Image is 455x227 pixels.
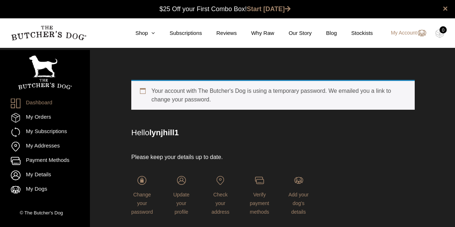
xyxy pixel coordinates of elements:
[210,176,231,215] a: Check your address
[131,127,415,139] p: Hello
[11,113,79,123] a: My Orders
[11,185,79,195] a: My Dogs
[211,192,229,215] span: Check your address
[294,176,303,185] img: login-TBD_Dog.png
[384,29,426,37] a: My Account
[11,99,79,108] a: Dashboard
[171,176,192,215] a: Update your profile
[312,29,337,37] a: Blog
[435,29,444,38] img: TBD_Cart-Empty.png
[131,192,153,215] span: Change your password
[250,192,269,215] span: Verify payment methods
[216,176,225,185] img: login-TBD_Address.png
[18,55,72,90] img: TBD_Portrait_Logo_White.png
[131,153,309,162] p: Please keep your details up to date.
[288,176,309,215] a: Add your dog's details
[247,5,291,13] a: Start [DATE]
[440,26,447,33] div: 0
[11,156,79,166] a: Payment Methods
[443,4,448,13] a: close
[121,29,155,37] a: Shop
[11,171,79,180] a: My Details
[11,142,79,151] a: My Addresses
[155,29,202,37] a: Subscriptions
[131,80,415,110] div: Your account with The Butcher's Dog is using a temporary password. We emailed you a link to chang...
[274,29,311,37] a: Our Story
[173,192,190,215] span: Update your profile
[237,29,274,37] a: Why Raw
[255,176,264,185] img: login-TBD_Payments.png
[249,176,270,215] a: Verify payment methods
[11,127,79,137] a: My Subscriptions
[202,29,237,37] a: Reviews
[131,176,153,215] a: Change your password
[149,128,179,137] strong: lynjhill1
[177,176,186,185] img: login-TBD_Profile.png
[288,192,309,215] span: Add your dog's details
[137,176,146,185] img: login-TBD_Password.png
[337,29,373,37] a: Stockists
